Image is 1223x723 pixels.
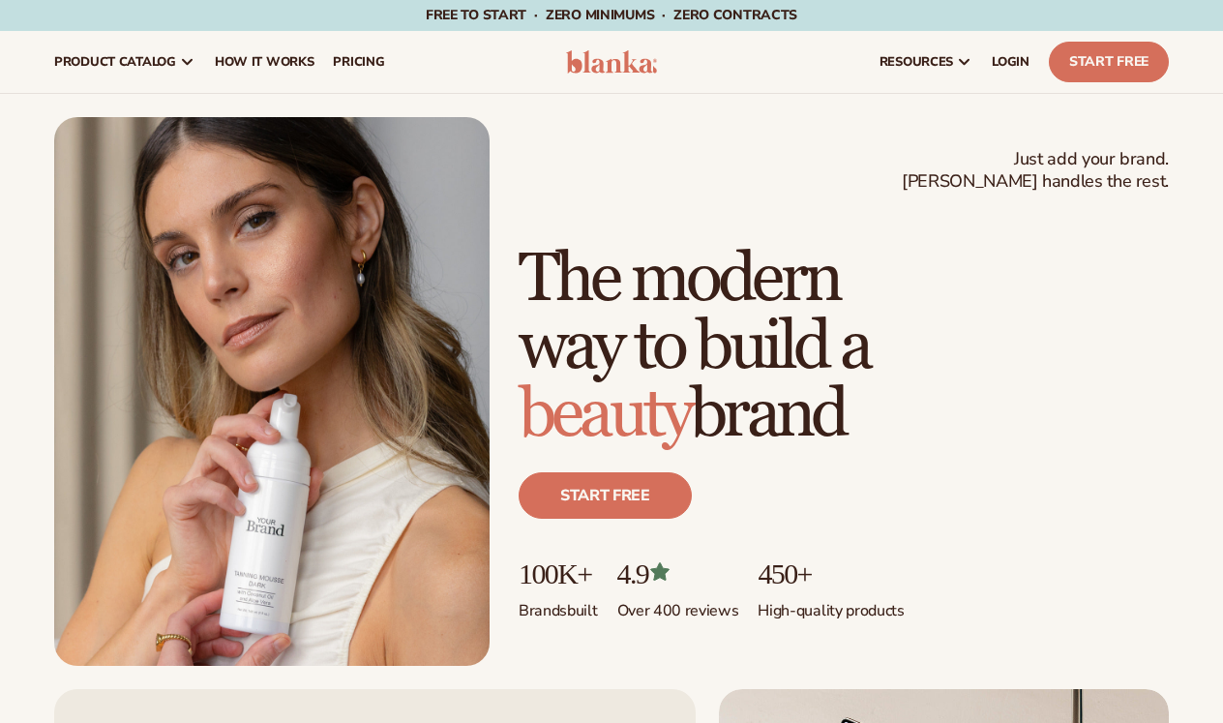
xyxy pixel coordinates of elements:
[519,557,598,589] p: 100K+
[519,472,692,519] a: Start free
[205,31,324,93] a: How It Works
[758,557,904,589] p: 450+
[902,148,1169,194] span: Just add your brand. [PERSON_NAME] handles the rest.
[323,31,394,93] a: pricing
[519,374,690,456] span: beauty
[566,50,657,74] img: logo
[758,589,904,621] p: High-quality products
[870,31,982,93] a: resources
[519,589,598,621] p: Brands built
[519,246,1169,449] h1: The modern way to build a brand
[333,54,384,70] span: pricing
[215,54,314,70] span: How It Works
[880,54,953,70] span: resources
[617,589,739,621] p: Over 400 reviews
[54,117,490,666] img: Female holding tanning mousse.
[54,54,176,70] span: product catalog
[45,31,205,93] a: product catalog
[426,6,797,24] span: Free to start · ZERO minimums · ZERO contracts
[1049,42,1169,82] a: Start Free
[982,31,1039,93] a: LOGIN
[617,557,739,589] p: 4.9
[992,54,1029,70] span: LOGIN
